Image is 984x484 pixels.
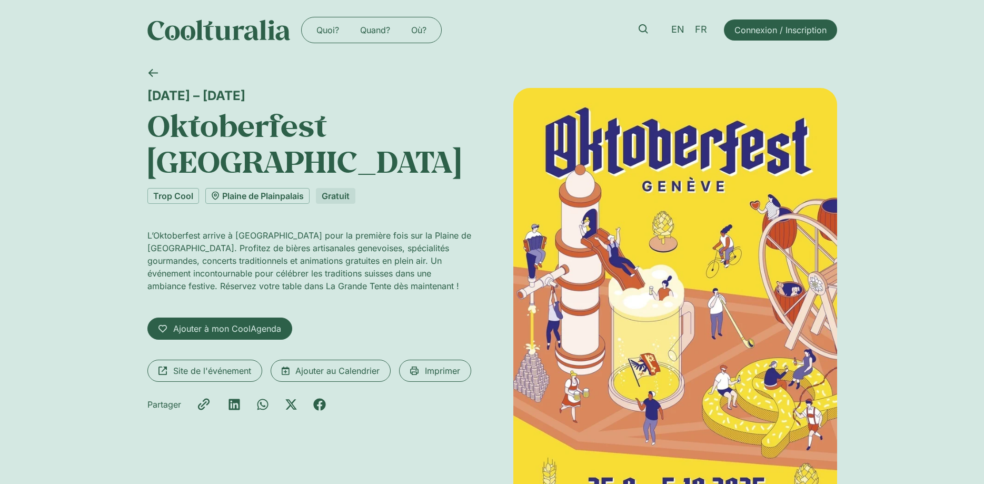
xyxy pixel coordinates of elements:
a: EN [666,22,690,37]
a: Plaine de Plainpalais [205,188,310,204]
span: Imprimer [425,364,460,377]
a: Imprimer [399,360,471,382]
span: Ajouter à mon CoolAgenda [173,322,281,335]
a: Quoi? [306,22,350,38]
a: Connexion / Inscription [724,19,837,41]
a: Site de l'événement [147,360,262,382]
a: Ajouter à mon CoolAgenda [147,318,292,340]
nav: Menu [306,22,437,38]
div: Partager [147,398,181,411]
a: Ajouter au Calendrier [271,360,391,382]
span: Connexion / Inscription [734,24,827,36]
div: [DATE] – [DATE] [147,88,471,103]
a: Trop Cool [147,188,199,204]
div: Partager sur facebook [313,398,326,411]
div: Partager sur whatsapp [256,398,269,411]
span: FR [695,24,707,35]
span: Site de l'événement [173,364,251,377]
p: L’Oktoberfest arrive à [GEOGRAPHIC_DATA] pour la première fois sur la Plaine de [GEOGRAPHIC_DATA]... [147,229,471,292]
span: EN [671,24,684,35]
a: Où? [401,22,437,38]
h1: Oktoberfest [GEOGRAPHIC_DATA] [147,107,471,180]
div: Gratuit [316,188,355,204]
a: Quand? [350,22,401,38]
a: FR [690,22,712,37]
span: Ajouter au Calendrier [295,364,380,377]
div: Partager sur linkedin [228,398,241,411]
div: Partager sur x-twitter [285,398,297,411]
